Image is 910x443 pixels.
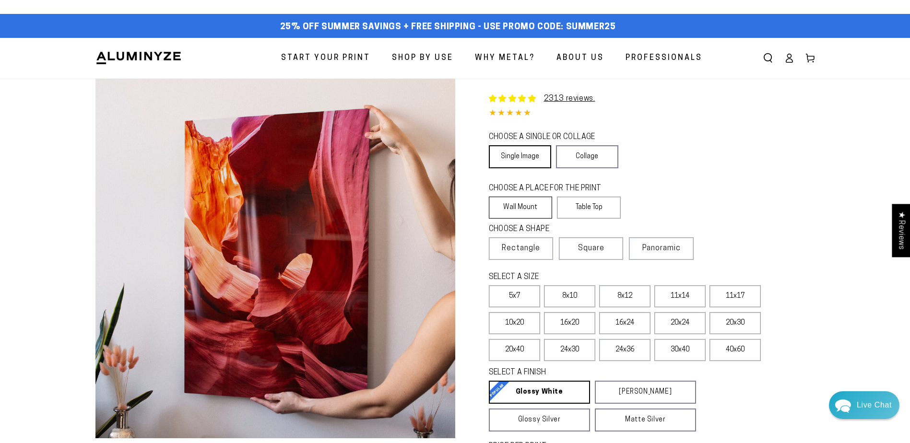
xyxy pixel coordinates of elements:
[557,197,621,219] label: Table Top
[489,339,540,361] label: 20x40
[544,285,595,307] label: 8x10
[556,51,604,65] span: About Us
[95,51,182,65] img: Aluminyze
[489,367,673,378] legend: SELECT A FINISH
[578,243,604,254] span: Square
[757,47,779,69] summary: Search our site
[392,51,453,65] span: Shop By Use
[489,272,681,283] legend: SELECT A SIZE
[544,312,595,334] label: 16x20
[654,339,706,361] label: 30x40
[556,145,618,168] a: Collage
[654,285,706,307] label: 11x14
[489,132,610,143] legend: CHOOSE A SINGLE OR COLLAGE
[626,51,702,65] span: Professionals
[599,312,650,334] label: 16x24
[468,46,542,71] a: Why Metal?
[489,183,612,194] legend: CHOOSE A PLACE FOR THE PRINT
[489,197,553,219] label: Wall Mount
[489,285,540,307] label: 5x7
[489,224,614,235] legend: CHOOSE A SHAPE
[642,245,681,252] span: Panoramic
[599,285,650,307] label: 8x12
[544,95,595,103] a: 2313 reviews.
[385,46,461,71] a: Shop By Use
[709,285,761,307] label: 11x17
[595,408,696,431] a: Matte Silver
[618,46,709,71] a: Professionals
[489,408,590,431] a: Glossy Silver
[489,107,815,121] div: 4.85 out of 5.0 stars
[549,46,611,71] a: About Us
[489,381,590,404] a: Glossy White
[502,243,540,254] span: Rectangle
[709,339,761,361] label: 40x60
[829,391,899,419] div: Chat widget toggle
[281,51,370,65] span: Start Your Print
[595,381,696,404] a: [PERSON_NAME]
[857,391,892,419] div: Contact Us Directly
[274,46,378,71] a: Start Your Print
[599,339,650,361] label: 24x36
[280,22,616,33] span: 25% off Summer Savings + Free Shipping - Use Promo Code: SUMMER25
[475,51,535,65] span: Why Metal?
[544,339,595,361] label: 24x30
[654,312,706,334] label: 20x24
[892,204,910,257] div: Click to open Judge.me floating reviews tab
[489,145,551,168] a: Single Image
[489,312,540,334] label: 10x20
[709,312,761,334] label: 20x30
